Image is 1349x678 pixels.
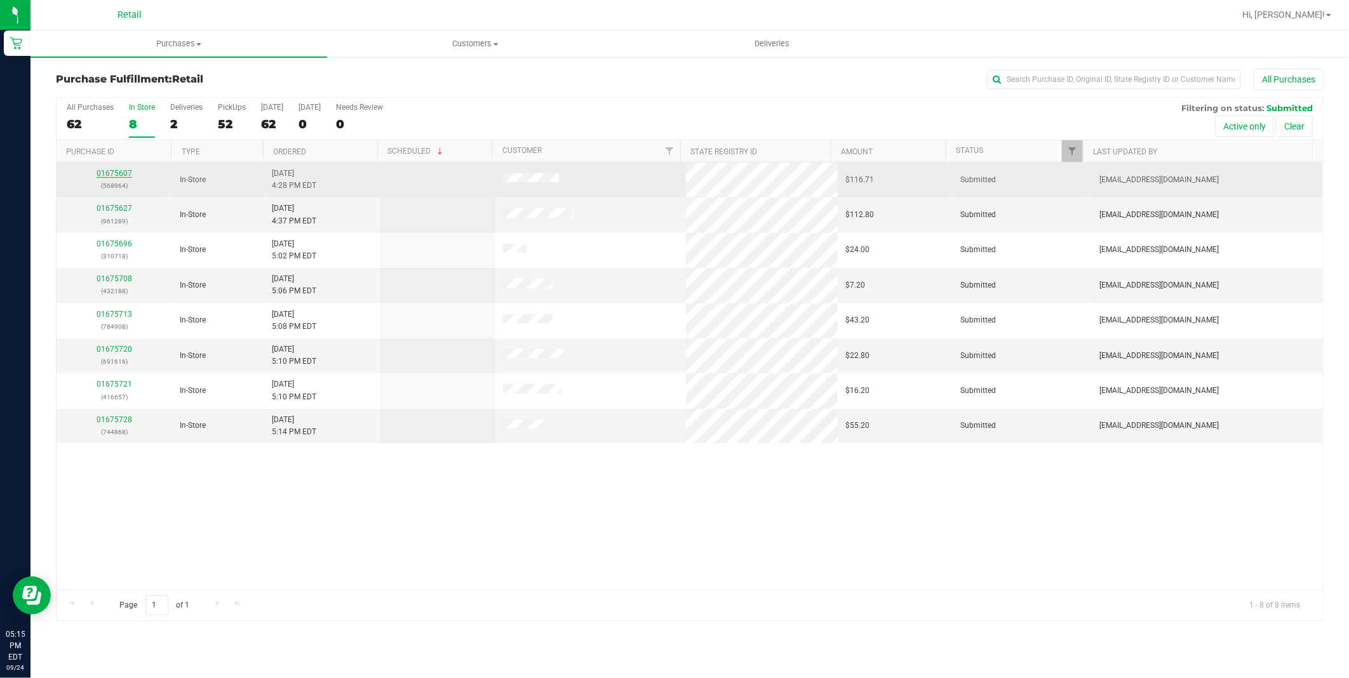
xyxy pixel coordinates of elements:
div: 62 [67,117,114,131]
div: In Store [129,103,155,112]
p: 09/24 [6,663,25,672]
div: All Purchases [67,103,114,112]
a: Purchases [30,30,327,57]
a: Status [956,146,983,155]
p: 05:15 PM EDT [6,628,25,663]
span: [DATE] 5:10 PM EDT [272,343,317,368]
a: 01675713 [97,310,132,319]
span: $7.20 [845,279,865,291]
span: [EMAIL_ADDRESS][DOMAIN_NAME] [1099,244,1219,256]
span: Submitted [961,420,997,432]
span: In-Store [180,350,206,362]
p: (784908) [64,321,164,333]
div: Deliveries [170,103,203,112]
div: 2 [170,117,203,131]
button: All Purchases [1254,69,1324,90]
span: 1 - 8 of 8 items [1239,595,1310,615]
span: [DATE] 5:10 PM EDT [272,378,317,402]
span: Hi, [PERSON_NAME]! [1242,10,1325,20]
a: Filter [659,140,680,162]
a: Type [182,147,200,156]
span: Purchases [30,38,327,50]
span: Page of 1 [109,595,200,615]
a: Last Updated By [1094,147,1158,156]
h3: Purchase Fulfillment: [56,74,478,85]
span: [EMAIL_ADDRESS][DOMAIN_NAME] [1099,279,1219,291]
iframe: Resource center [13,576,51,615]
span: $16.20 [845,385,869,397]
span: $24.00 [845,244,869,256]
div: [DATE] [299,103,321,112]
span: [EMAIL_ADDRESS][DOMAIN_NAME] [1099,174,1219,186]
a: 01675721 [97,380,132,389]
span: In-Store [180,244,206,256]
span: [EMAIL_ADDRESS][DOMAIN_NAME] [1099,209,1219,221]
div: 62 [261,117,283,131]
span: [DATE] 5:08 PM EDT [272,309,317,333]
div: 8 [129,117,155,131]
span: Submitted [961,244,997,256]
div: 0 [336,117,383,131]
a: Filter [1062,140,1083,162]
p: (432188) [64,285,164,297]
span: In-Store [180,314,206,326]
input: 1 [145,595,168,615]
p: (568964) [64,180,164,192]
span: [DATE] 5:02 PM EDT [272,238,317,262]
a: Ordered [273,147,306,156]
span: In-Store [180,279,206,291]
a: Scheduled [388,147,446,156]
div: 0 [299,117,321,131]
span: Submitted [961,385,997,397]
span: In-Store [180,385,206,397]
span: In-Store [180,174,206,186]
span: [EMAIL_ADDRESS][DOMAIN_NAME] [1099,350,1219,362]
span: [DATE] 5:06 PM EDT [272,273,317,297]
inline-svg: Retail [10,37,22,50]
span: Submitted [961,279,997,291]
span: $116.71 [845,174,874,186]
span: Filtering on status: [1181,103,1264,113]
p: (691616) [64,356,164,368]
span: [EMAIL_ADDRESS][DOMAIN_NAME] [1099,385,1219,397]
a: Customers [327,30,624,57]
p: (961289) [64,215,164,227]
span: [DATE] 4:37 PM EDT [272,203,317,227]
span: [EMAIL_ADDRESS][DOMAIN_NAME] [1099,420,1219,432]
div: [DATE] [261,103,283,112]
a: Deliveries [624,30,920,57]
span: Customers [328,38,623,50]
a: 01675728 [97,415,132,424]
button: Clear [1276,116,1313,137]
span: Submitted [961,314,997,326]
span: $55.20 [845,420,869,432]
span: [DATE] 5:14 PM EDT [272,414,317,438]
a: 01675708 [97,274,132,283]
a: 01675720 [97,345,132,354]
div: 52 [218,117,246,131]
span: [EMAIL_ADDRESS][DOMAIN_NAME] [1099,314,1219,326]
a: State Registry ID [690,147,757,156]
span: Submitted [961,174,997,186]
span: Retail [117,10,142,20]
p: (416657) [64,391,164,403]
span: $112.80 [845,209,874,221]
span: Submitted [961,350,997,362]
p: (310718) [64,250,164,262]
span: In-Store [180,209,206,221]
div: Needs Review [336,103,383,112]
p: (744868) [64,426,164,438]
span: [DATE] 4:28 PM EDT [272,168,317,192]
span: Submitted [961,209,997,221]
span: Retail [172,73,203,85]
span: In-Store [180,420,206,432]
a: Amount [842,147,873,156]
a: Customer [502,146,542,155]
button: Active only [1215,116,1274,137]
div: PickUps [218,103,246,112]
a: 01675627 [97,204,132,213]
span: $22.80 [845,350,869,362]
span: Deliveries [737,38,807,50]
a: Purchase ID [66,147,114,156]
input: Search Purchase ID, Original ID, State Registry ID or Customer Name... [987,70,1241,89]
